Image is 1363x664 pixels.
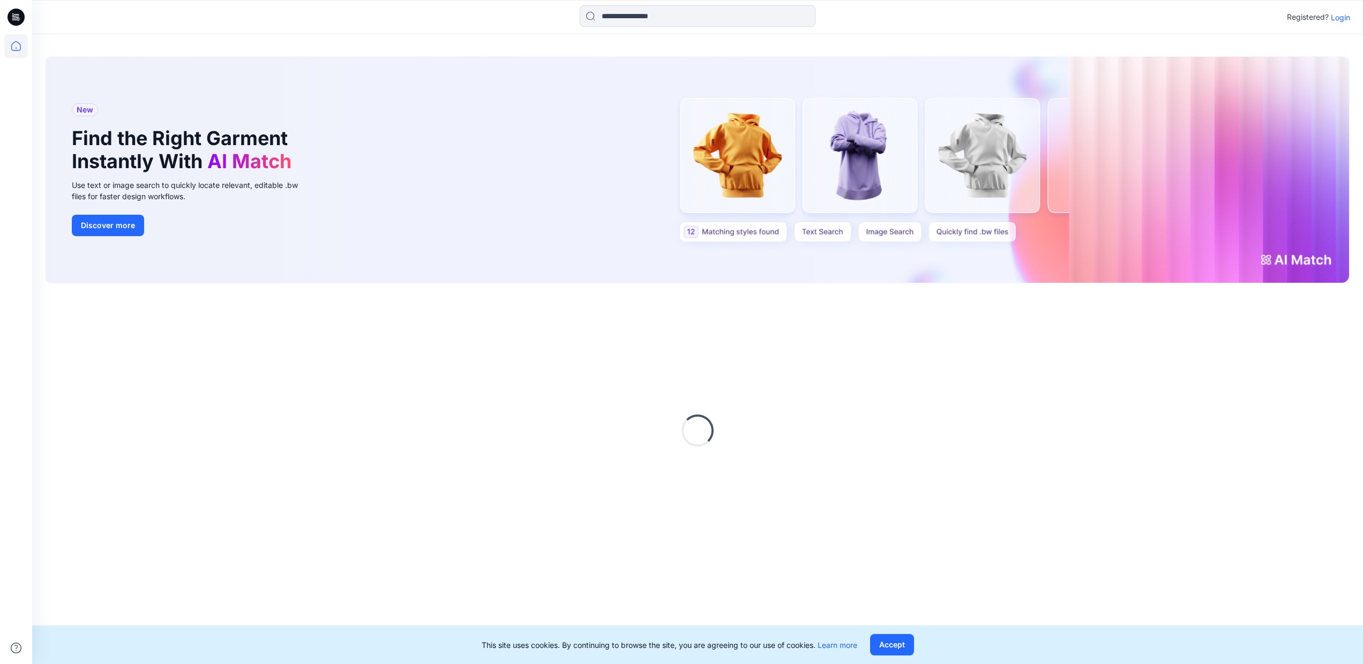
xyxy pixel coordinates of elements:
[818,640,857,650] a: Learn more
[207,149,291,173] span: AI Match
[482,639,857,651] p: This site uses cookies. By continuing to browse the site, you are agreeing to our use of cookies.
[1287,11,1329,24] p: Registered?
[72,127,297,173] h1: Find the Right Garment Instantly With
[1331,12,1350,23] p: Login
[870,634,914,655] button: Accept
[72,215,144,236] button: Discover more
[72,179,313,202] div: Use text or image search to quickly locate relevant, editable .bw files for faster design workflows.
[77,103,93,116] span: New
